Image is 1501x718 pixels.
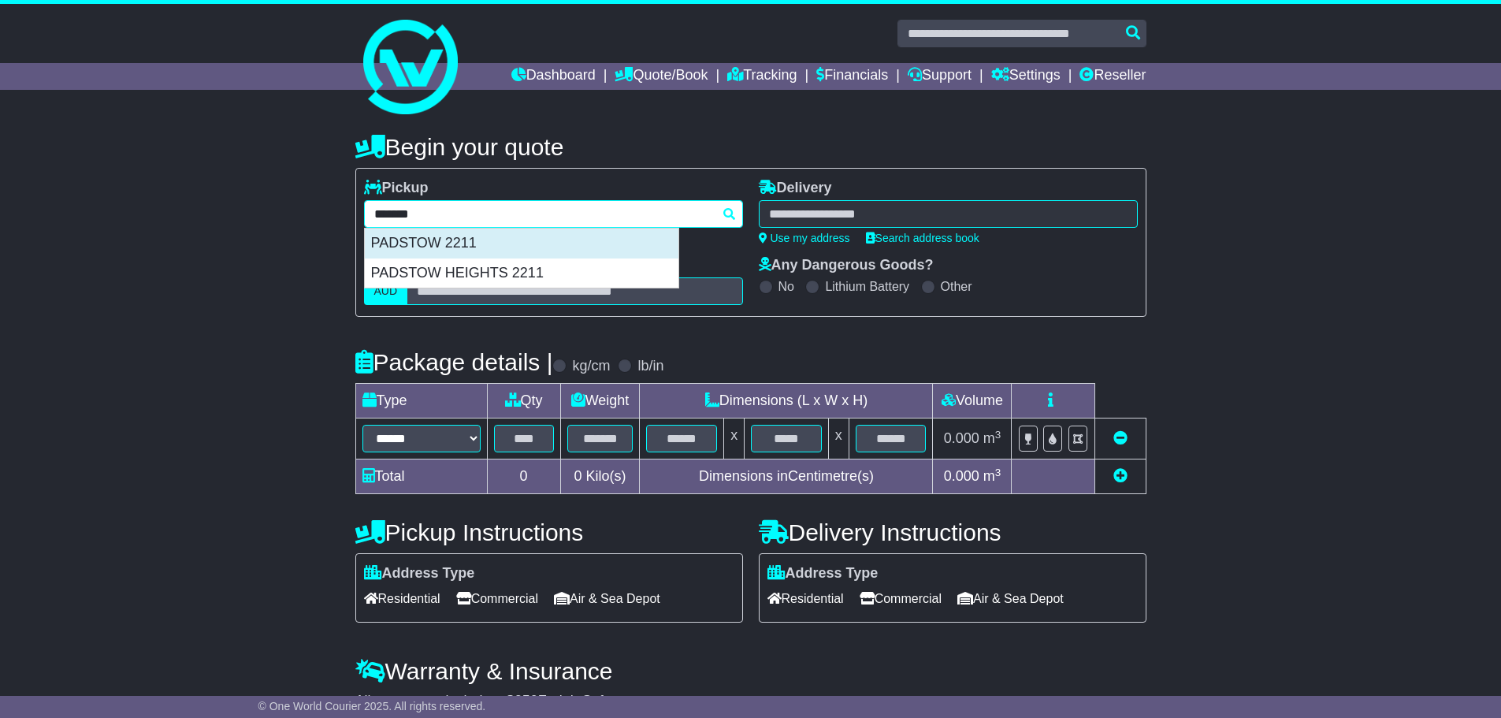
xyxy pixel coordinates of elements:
[511,63,596,90] a: Dashboard
[554,586,660,611] span: Air & Sea Depot
[860,586,942,611] span: Commercial
[572,358,610,375] label: kg/cm
[759,232,850,244] a: Use my address
[991,63,1061,90] a: Settings
[727,63,797,90] a: Tracking
[866,232,979,244] a: Search address book
[778,279,794,294] label: No
[365,229,678,259] div: PADSTOW 2211
[487,459,560,494] td: 0
[560,384,640,419] td: Weight
[941,279,972,294] label: Other
[355,693,1146,710] div: All our quotes include a $ FreightSafe warranty.
[828,419,849,459] td: x
[355,459,487,494] td: Total
[574,468,581,484] span: 0
[995,467,1001,478] sup: 3
[364,565,475,582] label: Address Type
[355,349,553,375] h4: Package details |
[767,565,879,582] label: Address Type
[355,134,1146,160] h4: Begin your quote
[364,277,408,305] label: AUD
[515,693,538,709] span: 250
[944,430,979,446] span: 0.000
[364,180,429,197] label: Pickup
[983,468,1001,484] span: m
[908,63,972,90] a: Support
[456,586,538,611] span: Commercial
[640,459,933,494] td: Dimensions in Centimetre(s)
[724,419,745,459] td: x
[767,586,844,611] span: Residential
[933,384,1012,419] td: Volume
[944,468,979,484] span: 0.000
[825,279,909,294] label: Lithium Battery
[364,200,743,228] typeahead: Please provide city
[759,257,934,274] label: Any Dangerous Goods?
[759,519,1146,545] h4: Delivery Instructions
[560,459,640,494] td: Kilo(s)
[1113,430,1128,446] a: Remove this item
[957,586,1064,611] span: Air & Sea Depot
[640,384,933,419] td: Dimensions (L x W x H)
[355,384,487,419] td: Type
[995,429,1001,441] sup: 3
[759,180,832,197] label: Delivery
[615,63,708,90] a: Quote/Book
[983,430,1001,446] span: m
[1113,468,1128,484] a: Add new item
[258,700,486,712] span: © One World Courier 2025. All rights reserved.
[487,384,560,419] td: Qty
[364,586,440,611] span: Residential
[637,358,663,375] label: lb/in
[816,63,888,90] a: Financials
[1079,63,1146,90] a: Reseller
[355,519,743,545] h4: Pickup Instructions
[365,259,678,288] div: PADSTOW HEIGHTS 2211
[355,658,1146,684] h4: Warranty & Insurance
